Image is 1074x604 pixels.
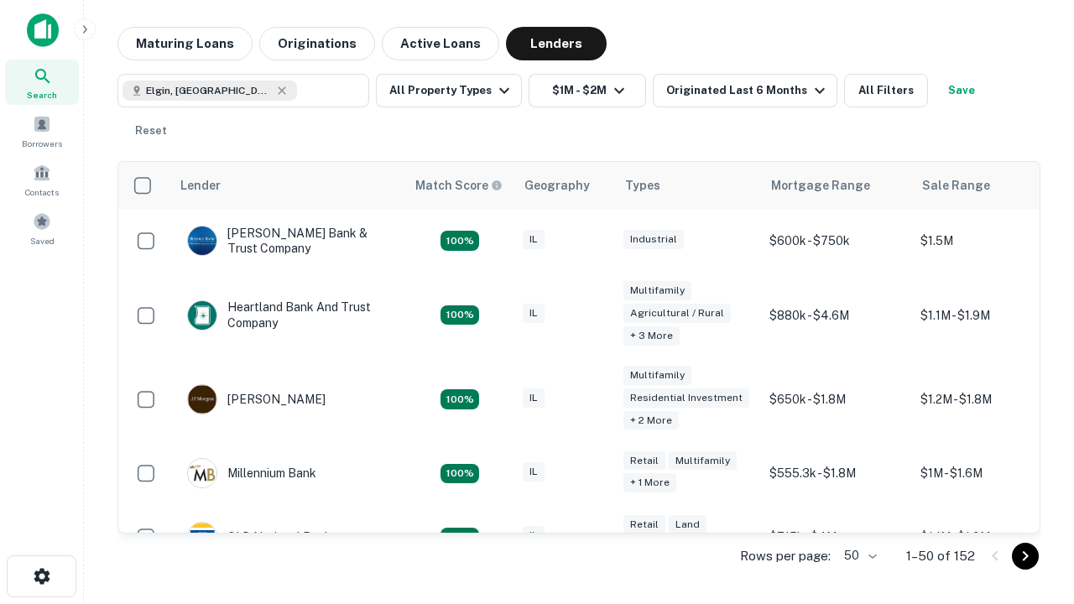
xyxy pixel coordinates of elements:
[761,441,912,505] td: $555.3k - $1.8M
[523,230,545,249] div: IL
[1012,543,1039,570] button: Go to next page
[623,411,679,430] div: + 2 more
[666,81,830,101] div: Originated Last 6 Months
[912,441,1063,505] td: $1M - $1.6M
[625,175,660,195] div: Types
[405,162,514,209] th: Capitalize uses an advanced AI algorithm to match your search with the best lender. The match sco...
[187,384,326,414] div: [PERSON_NAME]
[524,175,590,195] div: Geography
[22,137,62,150] span: Borrowers
[188,385,216,414] img: picture
[623,326,680,346] div: + 3 more
[623,304,731,323] div: Agricultural / Rural
[912,162,1063,209] th: Sale Range
[623,230,684,249] div: Industrial
[376,74,522,107] button: All Property Types
[653,74,837,107] button: Originated Last 6 Months
[523,304,545,323] div: IL
[441,528,479,548] div: Matching Properties: 22, hasApolloMatch: undefined
[529,74,646,107] button: $1M - $2M
[912,505,1063,569] td: $1.1M - $1.9M
[5,108,79,154] a: Borrowers
[506,27,607,60] button: Lenders
[771,175,870,195] div: Mortgage Range
[523,462,545,482] div: IL
[188,301,216,330] img: picture
[761,505,912,569] td: $715k - $4M
[669,515,706,534] div: Land
[124,114,178,148] button: Reset
[441,231,479,251] div: Matching Properties: 28, hasApolloMatch: undefined
[382,27,499,60] button: Active Loans
[27,13,59,47] img: capitalize-icon.png
[523,388,545,408] div: IL
[441,305,479,325] div: Matching Properties: 19, hasApolloMatch: undefined
[188,523,216,551] img: picture
[623,473,676,492] div: + 1 more
[523,526,545,545] div: IL
[623,281,691,300] div: Multifamily
[623,515,665,534] div: Retail
[761,273,912,357] td: $880k - $4.6M
[187,458,316,488] div: Millennium Bank
[906,546,975,566] p: 1–50 of 152
[187,299,388,330] div: Heartland Bank And Trust Company
[441,464,479,484] div: Matching Properties: 16, hasApolloMatch: undefined
[623,451,665,471] div: Retail
[188,459,216,487] img: picture
[761,209,912,273] td: $600k - $750k
[844,74,928,107] button: All Filters
[922,175,990,195] div: Sale Range
[669,451,737,471] div: Multifamily
[415,176,503,195] div: Capitalize uses an advanced AI algorithm to match your search with the best lender. The match sco...
[623,366,691,385] div: Multifamily
[117,27,253,60] button: Maturing Loans
[912,273,1063,357] td: $1.1M - $1.9M
[912,209,1063,273] td: $1.5M
[5,206,79,251] a: Saved
[837,544,879,568] div: 50
[415,176,499,195] h6: Match Score
[180,175,221,195] div: Lender
[30,234,55,247] span: Saved
[514,162,615,209] th: Geography
[441,389,479,409] div: Matching Properties: 24, hasApolloMatch: undefined
[146,83,272,98] span: Elgin, [GEOGRAPHIC_DATA], [GEOGRAPHIC_DATA]
[5,60,79,105] a: Search
[935,74,988,107] button: Save your search to get updates of matches that match your search criteria.
[170,162,405,209] th: Lender
[623,388,749,408] div: Residential Investment
[25,185,59,199] span: Contacts
[5,157,79,202] a: Contacts
[187,226,388,256] div: [PERSON_NAME] Bank & Trust Company
[740,546,831,566] p: Rows per page:
[615,162,761,209] th: Types
[259,27,375,60] button: Originations
[188,226,216,255] img: picture
[761,162,912,209] th: Mortgage Range
[27,88,57,102] span: Search
[761,357,912,442] td: $650k - $1.8M
[990,470,1074,550] iframe: Chat Widget
[187,522,331,552] div: OLD National Bank
[912,357,1063,442] td: $1.2M - $1.8M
